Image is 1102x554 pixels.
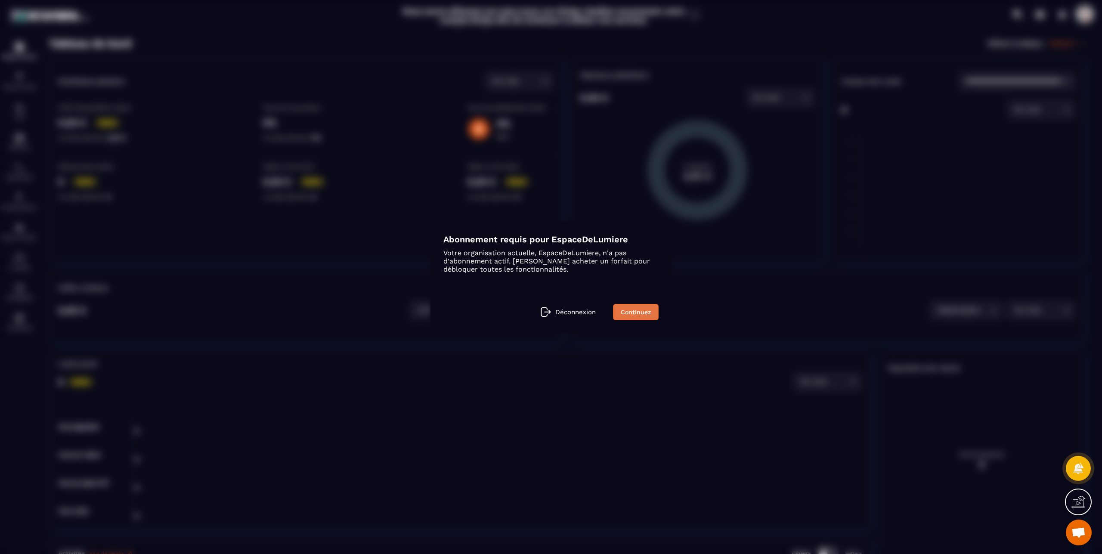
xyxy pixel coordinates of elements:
[443,234,659,245] h4: Abonnement requis pour EspaceDeLumiere
[1066,520,1092,545] a: Ouvrir le chat
[613,304,659,320] a: Continuez
[443,249,659,273] p: Votre organisation actuelle, EspaceDeLumiere, n'a pas d'abonnement actif. [PERSON_NAME] acheter u...
[541,307,596,317] a: Déconnexion
[555,308,596,316] p: Déconnexion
